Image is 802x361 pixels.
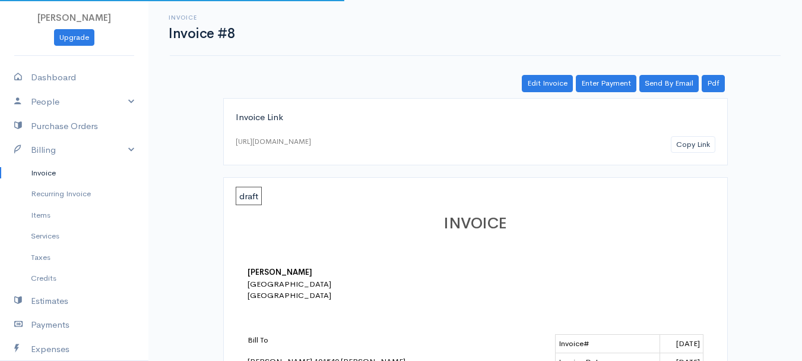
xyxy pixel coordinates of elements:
h6: Invoice [169,14,234,21]
td: Invoice# [555,335,660,353]
a: Upgrade [54,29,94,46]
p: Bill To [248,334,455,346]
span: draft [236,187,262,205]
a: Send By Email [639,75,699,92]
a: Edit Invoice [522,75,573,92]
td: [DATE] [660,335,703,353]
h1: Invoice #8 [169,26,234,41]
h1: INVOICE [248,215,703,233]
div: [URL][DOMAIN_NAME] [236,136,311,147]
button: Copy Link [671,136,715,153]
a: Pdf [702,75,725,92]
a: Enter Payment [576,75,636,92]
span: [PERSON_NAME] [37,12,111,23]
b: [PERSON_NAME] [248,267,312,277]
div: [GEOGRAPHIC_DATA] [GEOGRAPHIC_DATA] [248,278,455,302]
div: Invoice Link [236,111,715,124]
